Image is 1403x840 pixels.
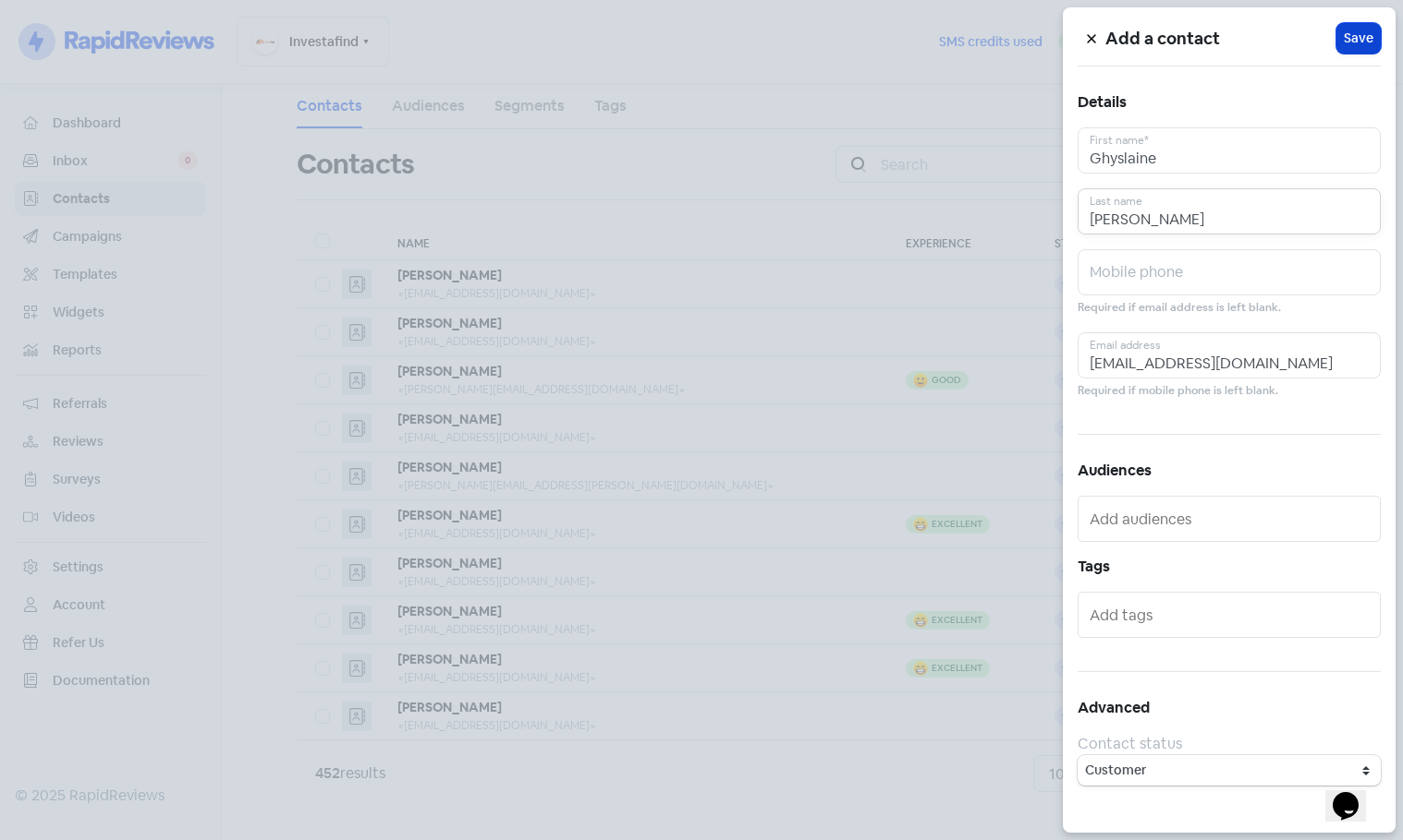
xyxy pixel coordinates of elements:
button: Save [1336,23,1381,54]
h5: Tags [1078,553,1381,581]
h5: Details [1078,89,1381,116]
input: Add tags [1090,600,1372,630]
input: Email address [1078,332,1381,378]
input: Mobile phone [1078,249,1381,295]
h5: Add a contact [1105,25,1336,53]
input: First name [1078,127,1381,174]
h5: Audiences [1078,457,1381,485]
input: Add audiences [1090,504,1372,534]
iframe: chat widget [1325,766,1385,822]
h5: Advanced [1078,694,1381,722]
span: Save [1344,29,1373,48]
small: Required if email address is left blank. [1078,299,1281,317]
input: Last name [1078,188,1381,234]
small: Required if mobile phone is left blank. [1078,382,1278,400]
div: Contact status [1078,733,1381,755]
